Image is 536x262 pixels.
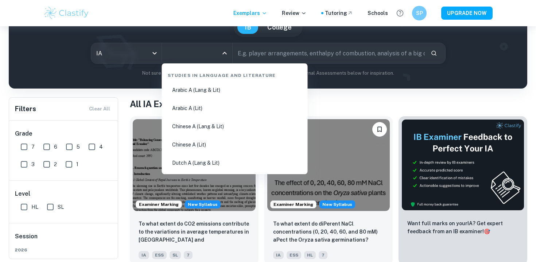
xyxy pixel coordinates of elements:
span: 7 [184,251,193,259]
button: Help and Feedback [394,7,406,19]
span: HL [304,251,316,259]
div: Starting from the May 2026 session, the ESS IA requirements have changed. We created this exempla... [185,200,221,208]
span: New Syllabus [319,200,355,208]
img: ESS IA example thumbnail: To what extent do CO2 emissions contribu [133,119,256,211]
button: UPGRADE NOW [441,7,493,20]
span: IA [139,251,149,259]
span: 7 [31,143,35,151]
span: 🎯 [484,228,490,234]
h1: All IA Examples [130,97,527,110]
a: Schools [368,9,388,17]
li: Arabic A (Lit) [165,100,305,117]
button: Close [220,48,230,58]
img: Clastify logo [43,6,90,20]
p: Not sure what to search for? You can always look through our example Internal Assessments below f... [15,70,521,77]
button: College [260,21,299,34]
li: Chinese A (Lang & Lit) [165,118,305,135]
div: Studies in Language and Literature [165,66,305,82]
h6: SP [415,9,424,17]
img: ESS IA example thumbnail: To what extent do diPerent NaCl concentr [267,119,390,211]
button: SP [412,6,427,20]
button: Search [428,47,440,59]
h6: Grade [15,129,113,138]
span: 7 [319,251,327,259]
div: IA [91,43,162,63]
span: SL [58,203,64,211]
span: New Syllabus [185,200,221,208]
span: 1 [76,160,78,168]
button: Bookmark [372,122,387,137]
h6: Filters [15,104,36,114]
span: Examiner Marking [136,201,182,208]
input: E.g. player arrangements, enthalpy of combustion, analysis of a big city... [233,43,425,63]
span: ESS [287,251,301,259]
span: ESS [152,251,167,259]
h6: Session [15,232,113,247]
a: Tutoring [325,9,353,17]
li: Chinese A (Lit) [165,136,305,153]
p: To what extent do CO2 emissions contribute to the variations in average temperatures in Indonesia... [139,220,250,245]
span: 4 [99,143,103,151]
span: 2 [54,160,57,168]
p: Exemplars [233,9,267,17]
span: IA [273,251,284,259]
span: 6 [54,143,57,151]
li: Dutch A (Lang & Lit) [165,155,305,171]
p: Review [282,9,307,17]
span: SL [170,251,181,259]
p: To what extent do diPerent NaCl concentrations (0, 20, 40, 60, and 80 mM) aPect the Oryza sativa ... [273,220,384,244]
button: IB [237,21,259,34]
span: 2026 [15,247,113,253]
span: 5 [77,143,80,151]
img: Thumbnail [401,119,524,211]
li: Arabic A (Lang & Lit) [165,82,305,98]
span: HL [31,203,38,211]
div: Starting from the May 2026 session, the ESS IA requirements have changed. We created this exempla... [319,200,355,208]
h6: Level [15,189,113,198]
span: 3 [31,160,35,168]
p: Want full marks on your IA ? Get expert feedback from an IB examiner! [407,219,518,235]
span: Examiner Marking [271,201,316,208]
